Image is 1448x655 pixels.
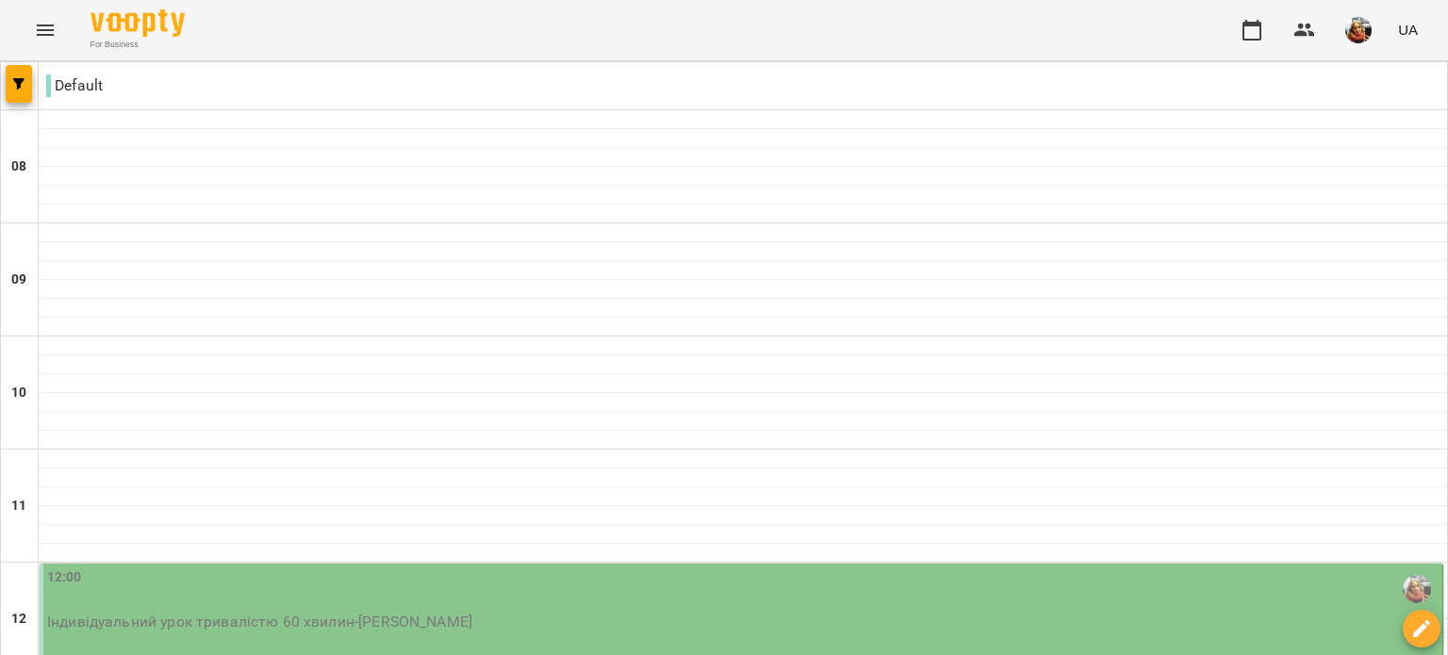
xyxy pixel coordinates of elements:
img: Маркіна Софія Сергіївна [1403,575,1431,603]
img: edc150b1e3960c0f40dc8d3aa1737096.jpeg [1345,17,1372,43]
img: Voopty Logo [90,9,185,37]
h6: 11 [11,496,26,516]
h6: 08 [11,156,26,177]
button: UA [1390,12,1425,47]
span: UA [1398,20,1418,40]
h6: 10 [11,383,26,403]
h6: 09 [11,270,26,290]
p: Індивідуальний урок тривалістю 60 хвилин - [PERSON_NAME] [47,611,1439,633]
button: Menu [23,8,68,53]
span: For Business [90,39,185,51]
label: 12:00 [47,567,82,588]
p: Default [46,74,103,97]
h6: 12 [11,609,26,630]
